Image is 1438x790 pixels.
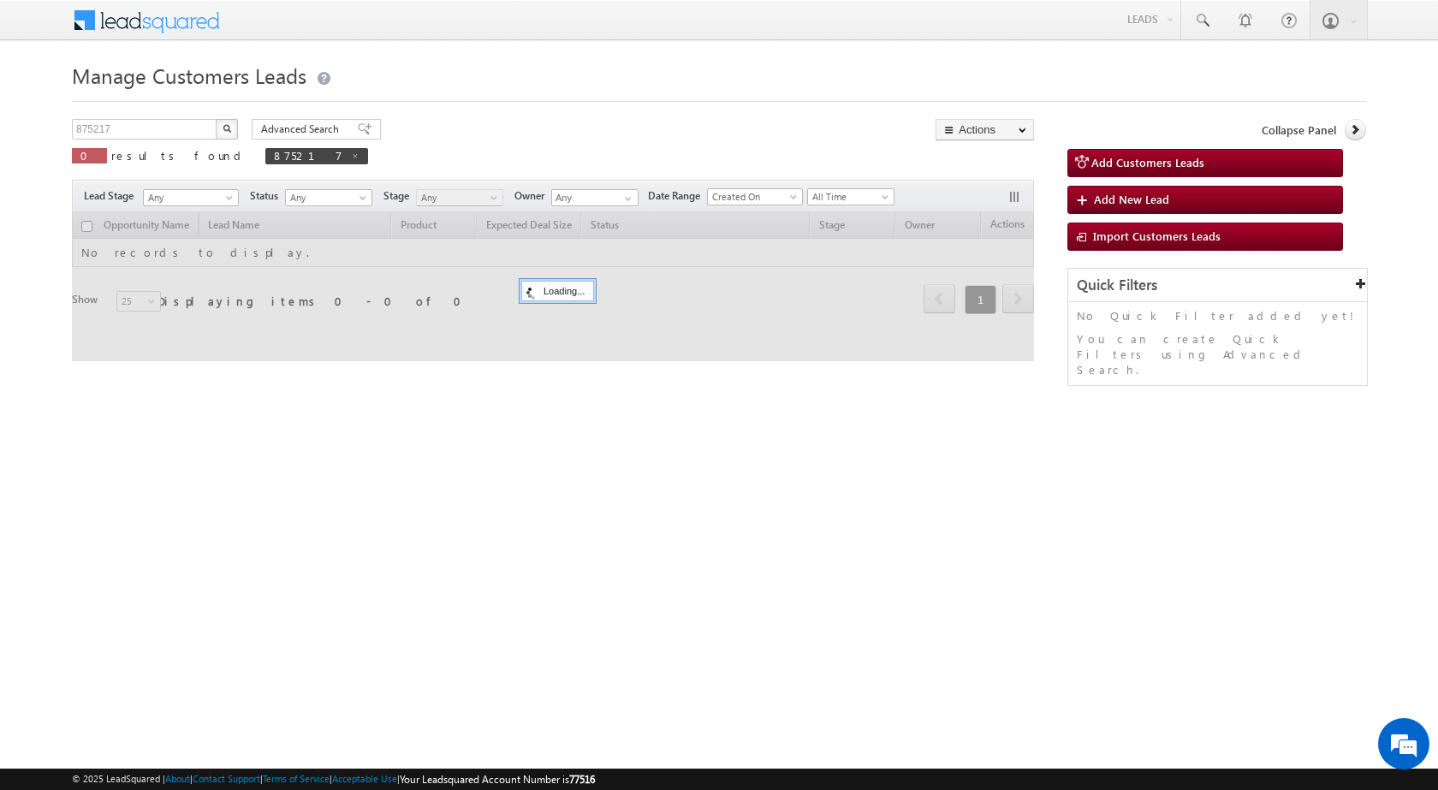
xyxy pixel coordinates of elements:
[72,62,306,89] span: Manage Customers Leads
[1094,192,1169,206] span: Add New Lead
[263,773,330,784] a: Terms of Service
[1262,122,1336,138] span: Collapse Panel
[521,281,594,301] div: Loading...
[514,188,551,204] span: Owner
[165,773,190,784] a: About
[1077,331,1358,377] p: You can create Quick Filters using Advanced Search.
[285,189,372,206] a: Any
[417,190,498,205] span: Any
[708,189,797,205] span: Created On
[551,189,639,206] input: Type to Search
[808,189,889,205] span: All Time
[1077,308,1358,324] p: No Quick Filter added yet!
[80,148,98,163] span: 0
[286,190,367,205] span: Any
[274,148,342,163] span: 875217
[143,189,239,206] a: Any
[707,188,803,205] a: Created On
[383,188,416,204] span: Stage
[72,771,595,787] span: © 2025 LeadSquared | | | | |
[111,148,247,163] span: results found
[648,188,707,204] span: Date Range
[1093,229,1221,243] span: Import Customers Leads
[615,190,637,207] a: Show All Items
[193,773,260,784] a: Contact Support
[250,188,285,204] span: Status
[1068,269,1367,302] div: Quick Filters
[223,124,231,133] img: Search
[332,773,397,784] a: Acceptable Use
[144,190,233,205] span: Any
[807,188,894,205] a: All Time
[936,119,1034,140] button: Actions
[1091,155,1204,169] span: Add Customers Leads
[569,773,595,786] span: 77516
[400,773,595,786] span: Your Leadsquared Account Number is
[84,188,140,204] span: Lead Stage
[416,189,503,206] a: Any
[261,122,344,137] span: Advanced Search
